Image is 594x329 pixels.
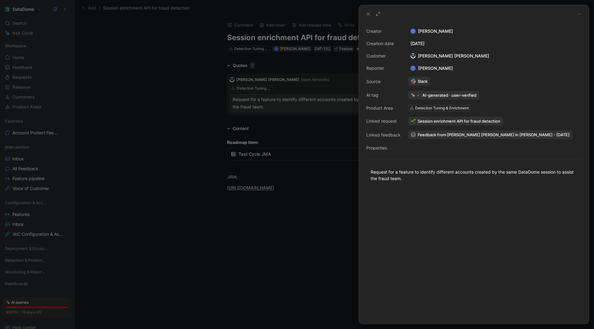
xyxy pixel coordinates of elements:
span: Feedback from [PERSON_NAME] [PERSON_NAME] in [PERSON_NAME] - [DATE] [418,132,570,137]
img: 🌱 [411,119,416,124]
a: Slack [408,77,430,86]
img: logo [411,53,415,58]
div: Linked request [366,117,401,125]
div: Reporter [366,65,401,72]
div: Request for a feature to identify different accounts created by the same DataDome session to assi... [371,169,577,182]
div: Creation date [366,40,401,47]
div: Product Area [366,104,401,112]
div: [DATE] [408,40,581,47]
button: 🌱Session enrichment API for fraud detection [408,117,503,125]
div: Properties [366,144,401,152]
div: J [411,29,415,33]
div: AI-generated · user-verified [422,92,476,98]
a: Feedback from [PERSON_NAME] [PERSON_NAME] in [PERSON_NAME] - [DATE] [408,130,572,139]
span: Session enrichment API for fraud detection [418,118,500,124]
div: [PERSON_NAME] [408,65,455,72]
div: Detection Tuning & Enrichment [415,105,469,111]
div: AI tag [366,91,401,99]
div: Customer [366,52,401,60]
div: [PERSON_NAME] [PERSON_NAME] [408,52,492,60]
div: Source [366,78,401,85]
div: Creator [366,27,401,35]
div: [PERSON_NAME] [408,27,581,35]
div: A [411,66,415,70]
div: Linked feedback [366,131,401,139]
